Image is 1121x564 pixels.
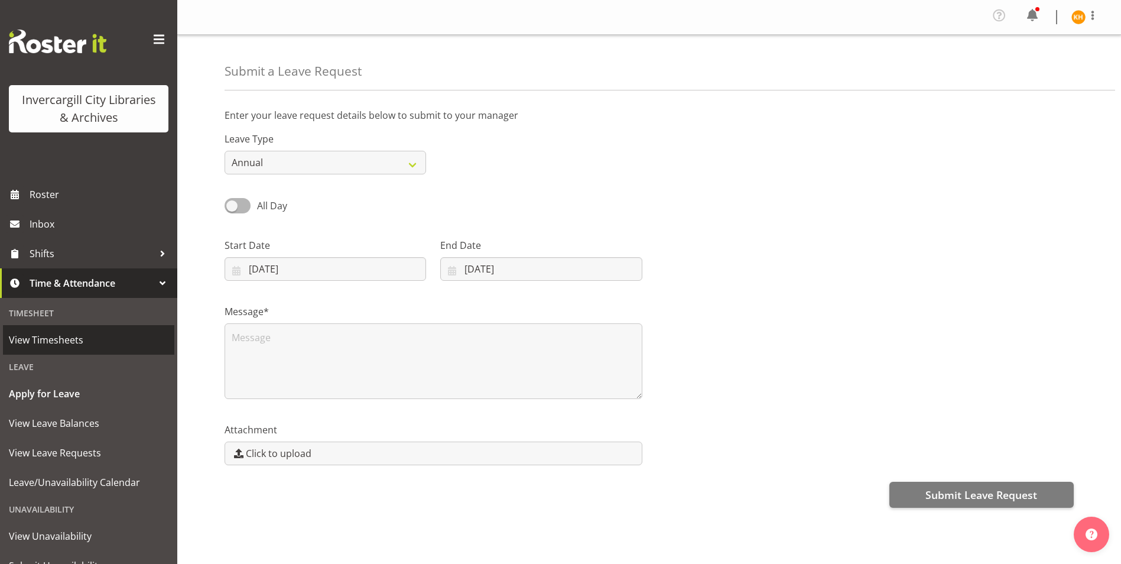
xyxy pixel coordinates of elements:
[889,482,1074,508] button: Submit Leave Request
[9,444,168,462] span: View Leave Requests
[225,64,362,78] h4: Submit a Leave Request
[925,487,1037,503] span: Submit Leave Request
[9,414,168,432] span: View Leave Balances
[3,438,174,468] a: View Leave Requests
[225,132,426,146] label: Leave Type
[9,331,168,349] span: View Timesheets
[21,91,157,127] div: Invercargill City Libraries & Archives
[440,257,642,281] input: Click to select...
[257,199,287,212] span: All Day
[225,423,642,437] label: Attachment
[440,238,642,252] label: End Date
[225,257,426,281] input: Click to select...
[9,474,168,491] span: Leave/Unavailability Calendar
[3,301,174,325] div: Timesheet
[9,385,168,403] span: Apply for Leave
[1086,529,1097,540] img: help-xxl-2.png
[3,497,174,521] div: Unavailability
[9,527,168,545] span: View Unavailability
[30,186,171,203] span: Roster
[3,379,174,409] a: Apply for Leave
[225,108,1074,122] p: Enter your leave request details below to submit to your manager
[3,409,174,438] a: View Leave Balances
[3,468,174,497] a: Leave/Unavailability Calendar
[3,355,174,379] div: Leave
[225,304,642,319] label: Message*
[3,521,174,551] a: View Unavailability
[3,325,174,355] a: View Timesheets
[30,274,154,292] span: Time & Attendance
[9,30,106,53] img: Rosterit website logo
[30,215,171,233] span: Inbox
[246,446,311,461] span: Click to upload
[1071,10,1086,24] img: kaela-harley11669.jpg
[30,245,154,262] span: Shifts
[225,238,426,252] label: Start Date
